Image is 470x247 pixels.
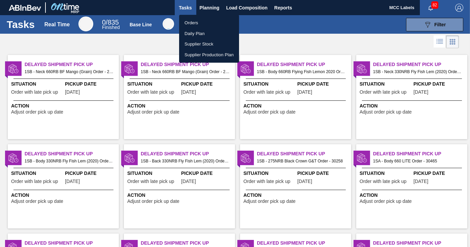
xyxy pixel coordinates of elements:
a: Orders [179,18,239,28]
a: Supplier Stock [179,39,239,50]
a: Supplier Production Plan [179,50,239,60]
a: Daily Plan [179,28,239,39]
